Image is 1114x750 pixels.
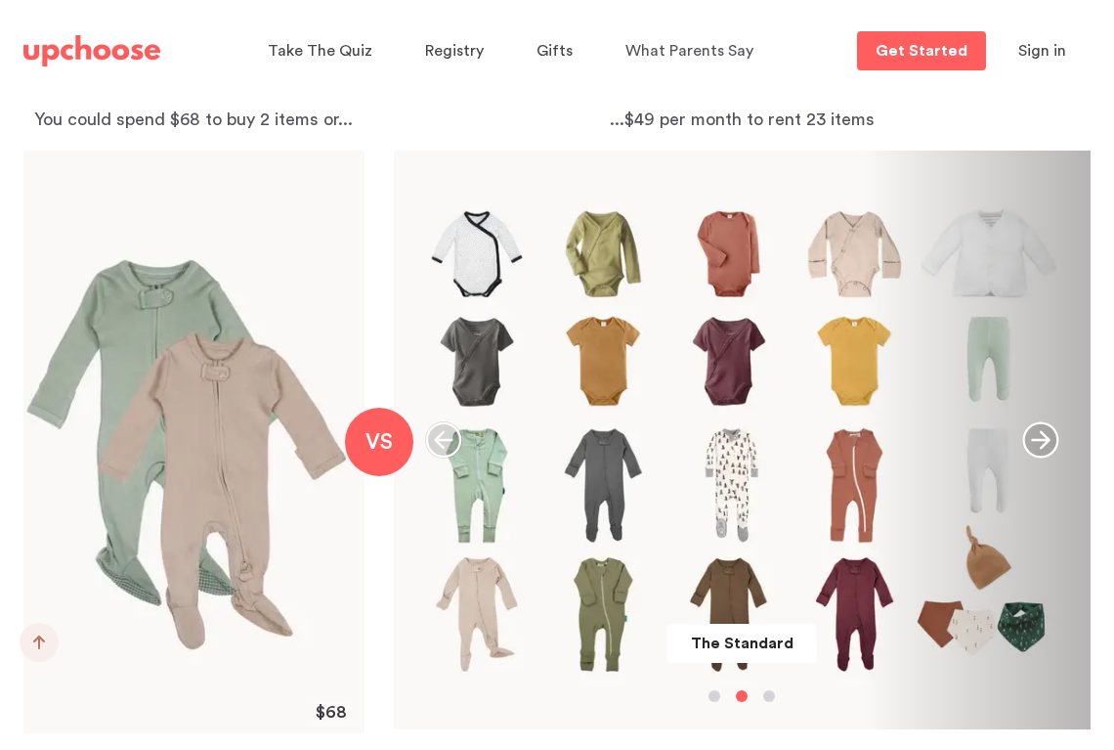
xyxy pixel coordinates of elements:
span: Sign in [1018,43,1066,59]
p: Get Started [876,43,967,59]
p: The Standard [691,632,793,655]
button: Sign in [994,31,1091,70]
span: Take The Quiz [268,43,372,59]
p: $68 [316,703,347,721]
a: Take The Quiz [268,32,378,70]
a: Registry [425,32,490,70]
a: Get Started [857,31,986,70]
span: What Parents Say [625,43,753,59]
p: ...$49 per month to rent 23 items [394,106,1091,133]
span: VS [365,431,393,453]
a: Gifts [536,32,578,70]
p: You could spend $68 to buy 2 items or... [23,106,364,133]
a: UpChoose [23,31,160,71]
img: UpChoose [23,35,160,66]
a: What Parents Say [625,32,759,70]
span: Registry [425,43,484,59]
span: Gifts [536,43,573,59]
